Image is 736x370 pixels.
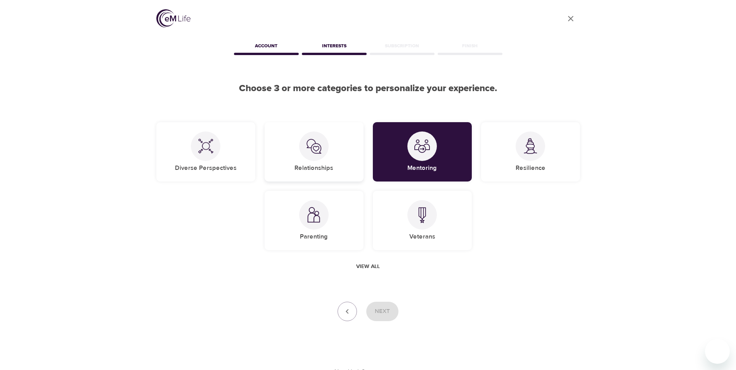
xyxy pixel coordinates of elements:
[523,138,538,154] img: Resilience
[561,9,580,28] a: close
[516,164,546,172] h5: Resilience
[407,164,437,172] h5: Mentoring
[356,262,380,271] span: View all
[481,122,580,182] div: ResilienceResilience
[265,191,364,250] div: ParentingParenting
[705,339,730,364] iframe: Button to launch messaging window
[409,233,435,241] h5: Veterans
[294,164,333,172] h5: Relationships
[300,233,328,241] h5: Parenting
[198,138,213,154] img: Diverse Perspectives
[414,207,430,223] img: Veterans
[306,138,322,154] img: Relationships
[373,191,472,250] div: VeteransVeterans
[353,259,383,274] button: View all
[306,207,322,223] img: Parenting
[156,83,580,94] h2: Choose 3 or more categories to personalize your experience.
[265,122,364,182] div: RelationshipsRelationships
[156,9,190,28] img: logo
[156,122,255,182] div: Diverse PerspectivesDiverse Perspectives
[373,122,472,182] div: MentoringMentoring
[175,164,237,172] h5: Diverse Perspectives
[414,138,430,154] img: Mentoring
